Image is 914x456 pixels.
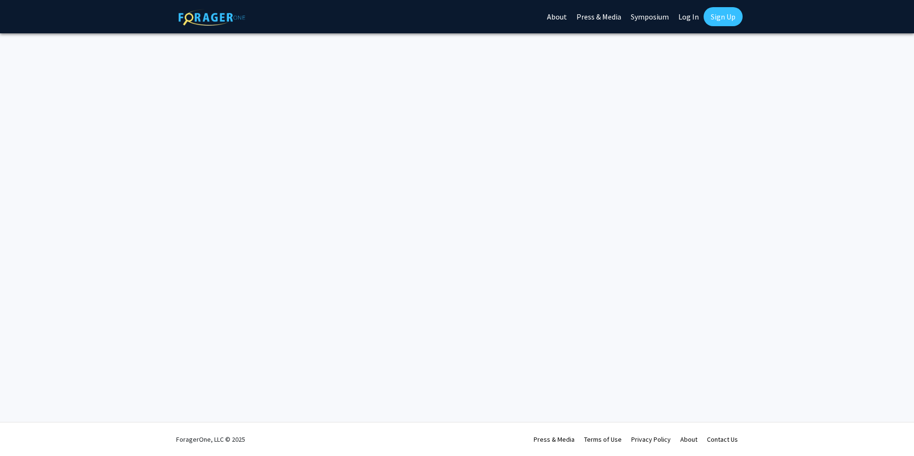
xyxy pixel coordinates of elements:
[680,435,697,444] a: About
[631,435,671,444] a: Privacy Policy
[534,435,575,444] a: Press & Media
[704,7,743,26] a: Sign Up
[179,9,245,26] img: ForagerOne Logo
[584,435,622,444] a: Terms of Use
[176,423,245,456] div: ForagerOne, LLC © 2025
[707,435,738,444] a: Contact Us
